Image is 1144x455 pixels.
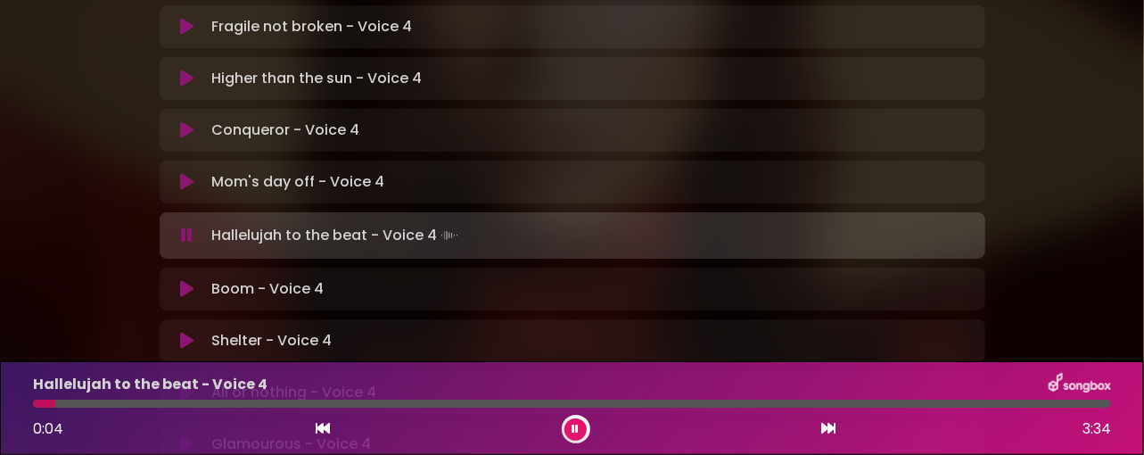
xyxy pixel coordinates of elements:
[211,223,462,248] p: Hallelujah to the beat - Voice 4
[211,278,324,300] p: Boom - Voice 4
[33,374,267,395] p: Hallelujah to the beat - Voice 4
[211,171,384,193] p: Mom's day off - Voice 4
[211,120,359,141] p: Conqueror - Voice 4
[211,330,332,352] p: Shelter - Voice 4
[1049,373,1111,396] img: songbox-logo-white.png
[33,418,63,439] span: 0:04
[211,68,422,89] p: Higher than the sun - Voice 4
[437,223,462,248] img: waveform4.gif
[1082,418,1111,440] span: 3:34
[211,16,412,37] p: Fragile not broken - Voice 4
